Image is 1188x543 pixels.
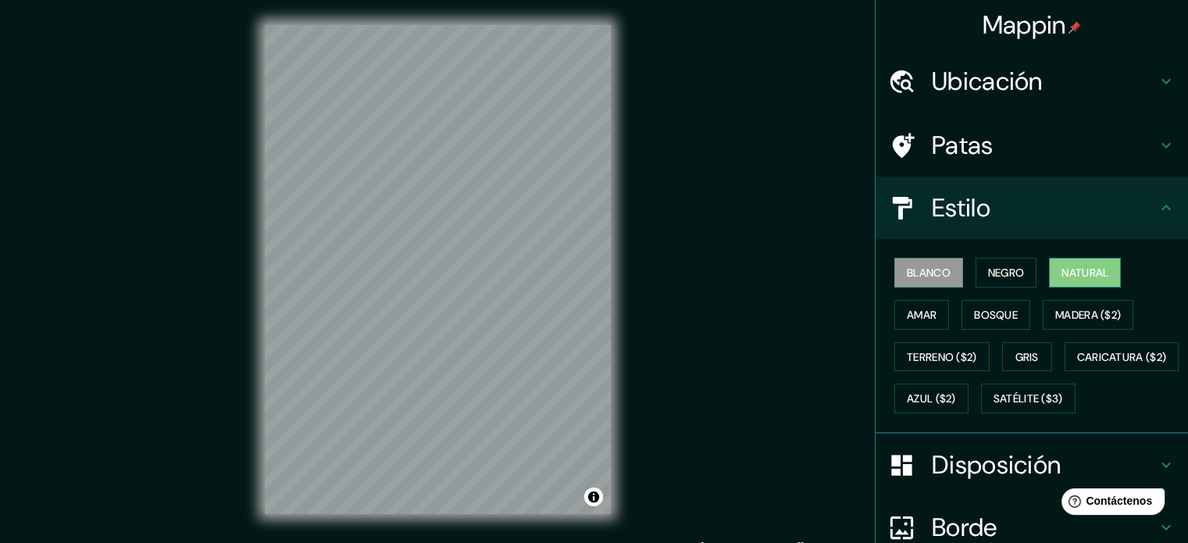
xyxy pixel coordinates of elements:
[907,308,936,322] font: Amar
[907,392,956,406] font: Azul ($2)
[974,308,1018,322] font: Bosque
[983,9,1066,41] font: Mappin
[907,266,951,280] font: Blanco
[1065,342,1179,372] button: Caricatura ($2)
[265,25,611,514] canvas: Mapa
[961,300,1030,330] button: Bosque
[1049,258,1121,288] button: Natural
[932,129,994,162] font: Patas
[894,342,990,372] button: Terreno ($2)
[876,434,1188,496] div: Disposición
[894,300,949,330] button: Amar
[981,384,1076,413] button: Satélite ($3)
[1015,350,1039,364] font: Gris
[1002,342,1052,372] button: Gris
[584,488,603,506] button: Activar o desactivar atribución
[976,258,1037,288] button: Negro
[994,392,1063,406] font: Satélite ($3)
[1068,21,1081,34] img: pin-icon.png
[1061,266,1108,280] font: Natural
[1055,308,1121,322] font: Madera ($2)
[932,448,1061,481] font: Disposición
[876,114,1188,177] div: Patas
[894,258,963,288] button: Blanco
[1049,482,1171,526] iframe: Lanzador de widgets de ayuda
[1077,350,1167,364] font: Caricatura ($2)
[1043,300,1133,330] button: Madera ($2)
[988,266,1025,280] font: Negro
[907,350,977,364] font: Terreno ($2)
[932,191,990,224] font: Estilo
[876,50,1188,113] div: Ubicación
[876,177,1188,239] div: Estilo
[894,384,969,413] button: Azul ($2)
[932,65,1043,98] font: Ubicación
